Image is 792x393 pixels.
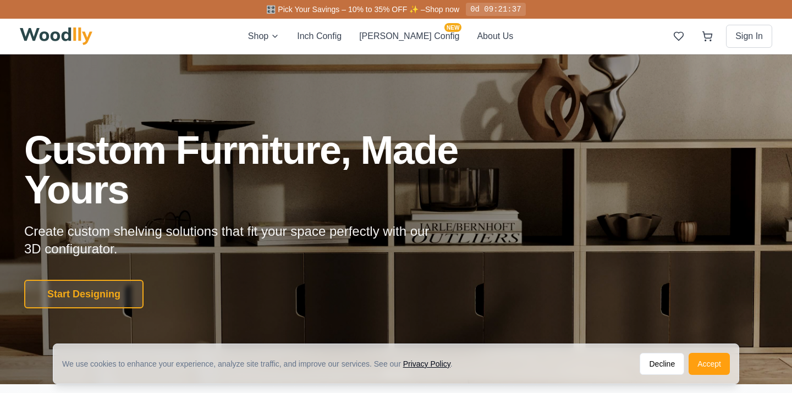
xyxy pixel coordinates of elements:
[248,30,279,43] button: Shop
[24,280,144,308] button: Start Designing
[403,359,450,368] a: Privacy Policy
[425,5,459,14] a: Shop now
[444,23,461,32] span: NEW
[726,25,772,48] button: Sign In
[297,30,342,43] button: Inch Config
[266,5,425,14] span: 🎛️ Pick Your Savings – 10% to 35% OFF ✨ –
[20,27,92,45] img: Woodlly
[640,353,684,375] button: Decline
[466,3,525,16] div: 0d 09:21:37
[477,30,513,43] button: About Us
[689,353,730,375] button: Accept
[24,130,517,209] h1: Custom Furniture, Made Yours
[62,358,461,369] div: We use cookies to enhance your experience, analyze site traffic, and improve our services. See our .
[24,223,447,258] p: Create custom shelving solutions that fit your space perfectly with our 3D configurator.
[359,30,459,43] button: [PERSON_NAME] ConfigNEW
